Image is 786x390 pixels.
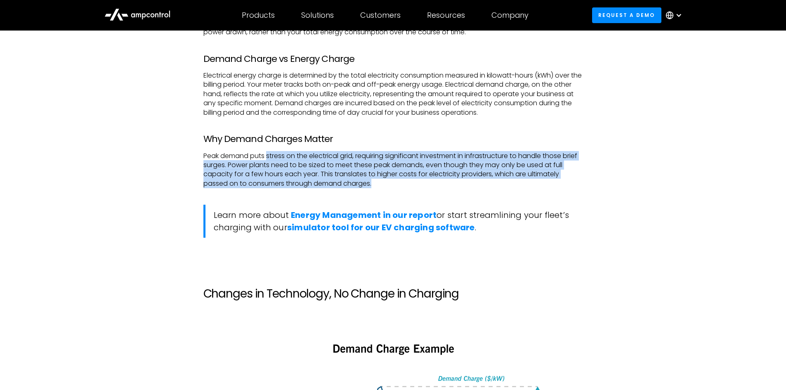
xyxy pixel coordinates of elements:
[203,151,583,189] p: Peak demand puts stress on the electrical grid, requiring significant investment in infrastructur...
[291,209,437,221] a: Energy Management in our report
[203,54,583,64] h3: Demand Charge vs Energy Charge
[301,11,334,20] div: Solutions
[203,71,583,117] p: Electrical energy charge is determined by the total electricity consumption measured in kilowatt-...
[427,11,465,20] div: Resources
[203,254,583,263] p: ‍
[203,134,583,144] h3: Why Demand Charges Matter
[491,11,529,20] div: Company
[360,11,401,20] div: Customers
[592,7,661,23] a: Request a demo
[242,11,275,20] div: Products
[203,287,583,301] h2: Changes in Technology, No Change in Charging
[287,222,475,233] a: simulator tool for our EV charging software
[203,205,583,238] blockquote: Learn more about or start streamlining your fleet’s charging with our .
